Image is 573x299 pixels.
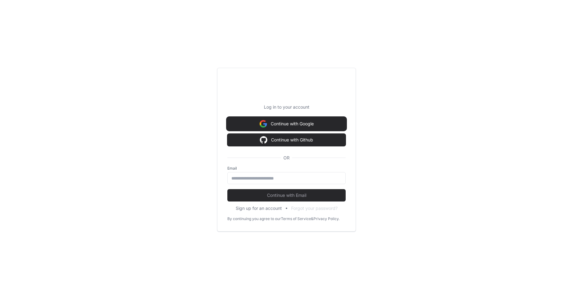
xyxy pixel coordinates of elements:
span: OR [281,155,292,161]
img: Sign in with google [260,118,267,130]
span: Continue with Email [227,192,346,198]
a: Privacy Policy. [313,216,339,221]
img: Sign in with google [260,134,267,146]
button: Sign up for an account [236,205,282,211]
div: & [311,216,313,221]
a: Terms of Service [281,216,311,221]
button: Continue with Google [227,118,346,130]
div: By continuing you agree to our [227,216,281,221]
label: Email [227,166,346,171]
button: Continue with Github [227,134,346,146]
p: Log in to your account [227,104,346,110]
button: Continue with Email [227,189,346,201]
button: Forgot your password? [291,205,338,211]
